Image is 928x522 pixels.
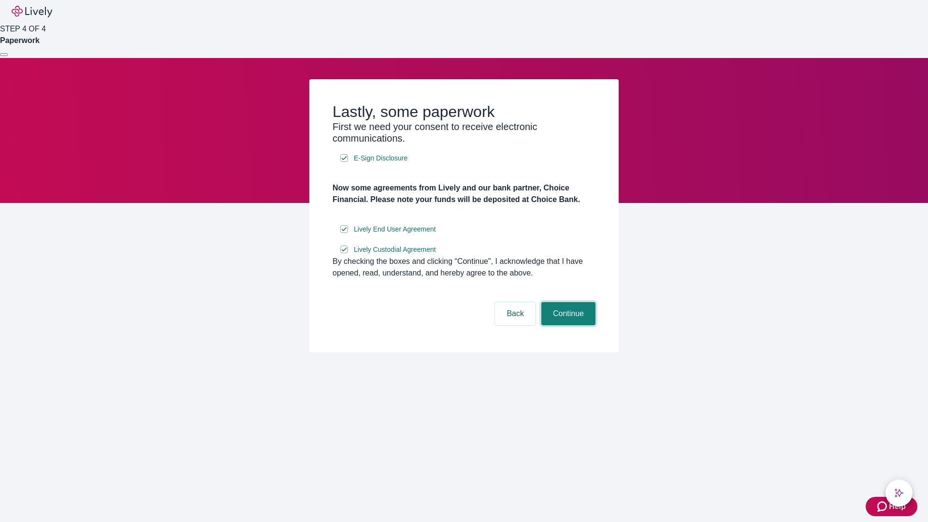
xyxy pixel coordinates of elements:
[866,497,917,516] button: Zendesk support iconHelp
[541,302,595,325] button: Continue
[495,302,536,325] button: Back
[894,488,904,498] svg: Lively AI Assistant
[333,102,595,121] h2: Lastly, some paperwork
[885,479,913,507] button: chat
[333,256,595,279] div: By checking the boxes and clicking “Continue", I acknowledge that I have opened, read, understand...
[352,244,438,256] a: e-sign disclosure document
[354,245,436,255] span: Lively Custodial Agreement
[877,501,889,512] svg: Zendesk support icon
[333,182,595,205] h4: Now some agreements from Lively and our bank partner, Choice Financial. Please note your funds wi...
[352,152,409,164] a: e-sign disclosure document
[354,224,436,234] span: Lively End User Agreement
[12,6,52,17] img: Lively
[889,501,906,512] span: Help
[333,121,595,144] h3: First we need your consent to receive electronic communications.
[352,223,438,235] a: e-sign disclosure document
[354,153,407,163] span: E-Sign Disclosure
